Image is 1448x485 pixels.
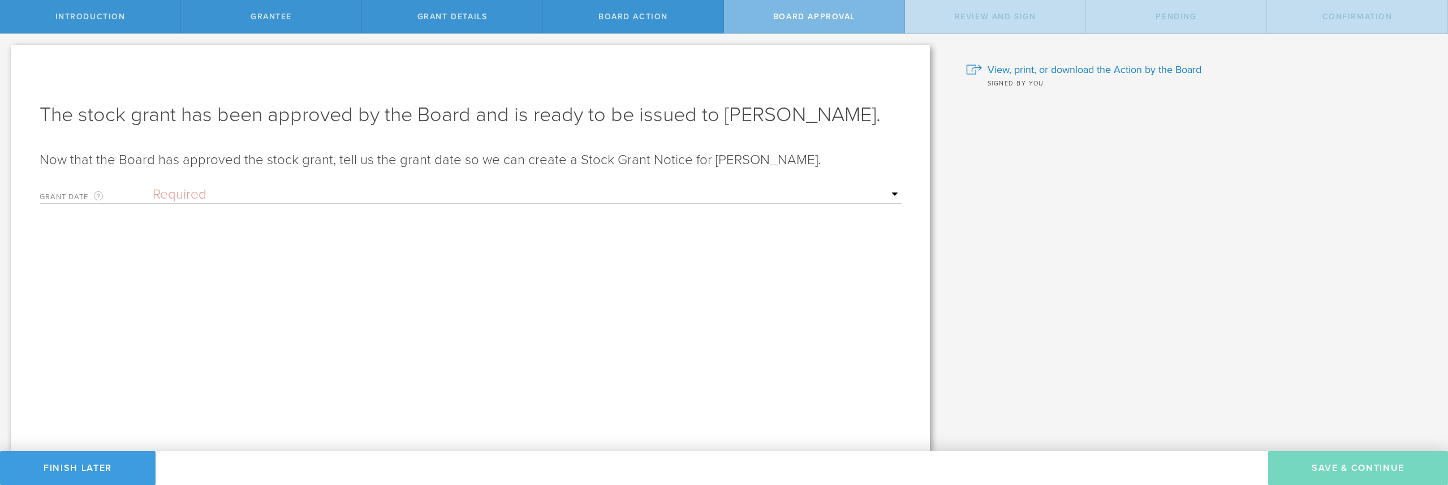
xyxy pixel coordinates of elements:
[1322,12,1393,22] span: Confirmation
[773,12,855,22] span: Board Approval
[1156,12,1196,22] span: Pending
[598,12,668,22] span: Board Action
[251,12,292,22] span: Grantee
[40,151,902,169] p: Now that the Board has approved the stock grant, tell us the grant date so we can create a Stock ...
[966,77,1431,88] div: Signed by you
[40,190,153,203] label: Grant Date
[417,12,488,22] span: Grant Details
[1268,451,1448,485] button: Save & Continue
[55,12,126,22] span: Introduction
[40,101,902,128] h1: The stock grant has been approved by the Board and is ready to be issued to [PERSON_NAME].
[988,62,1201,77] span: View, print, or download the Action by the Board
[955,12,1036,22] span: Review and Sign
